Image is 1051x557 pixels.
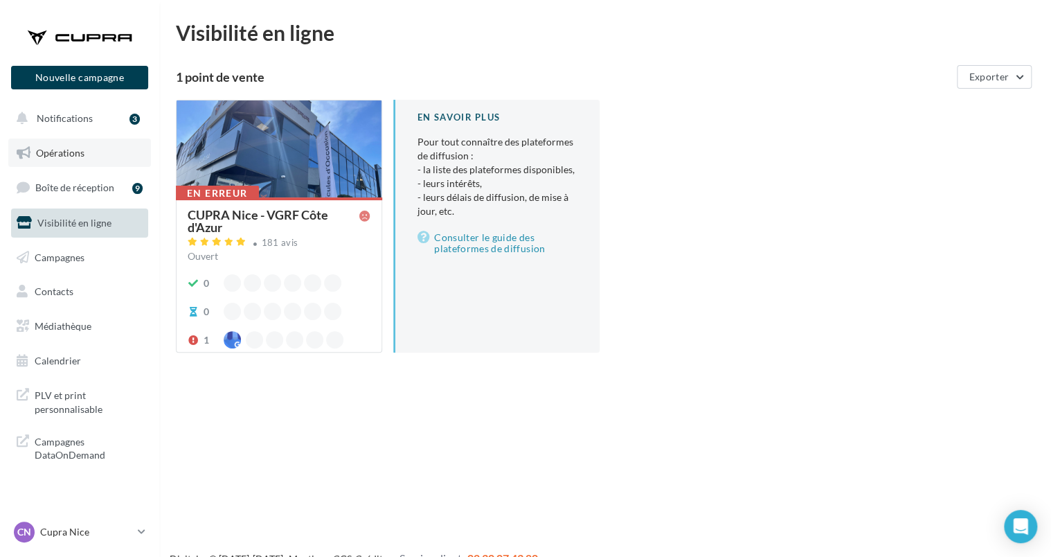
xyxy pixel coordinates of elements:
span: Notifications [37,112,93,124]
span: Opérations [36,147,84,159]
a: Calendrier [8,346,151,375]
a: Opérations [8,139,151,168]
button: Nouvelle campagne [11,66,148,89]
button: Exporter [957,65,1032,89]
span: Boîte de réception [35,182,114,193]
span: Médiathèque [35,320,91,332]
div: 9 [132,183,143,194]
a: PLV et print personnalisable [8,380,151,421]
span: Exporter [969,71,1009,82]
div: 0 [204,276,209,290]
div: 181 avis [262,238,298,247]
div: Open Intercom Messenger [1004,510,1037,543]
a: Campagnes DataOnDemand [8,427,151,468]
div: 0 [204,305,209,319]
a: 181 avis [188,236,370,252]
a: Visibilité en ligne [8,209,151,238]
a: Campagnes [8,243,151,272]
span: CN [17,525,31,539]
div: 1 point de vente [176,71,951,83]
a: Boîte de réception9 [8,173,151,202]
a: CN Cupra Nice [11,519,148,545]
span: Contacts [35,285,73,297]
div: 3 [129,114,140,125]
a: Consulter le guide des plateformes de diffusion [417,229,577,257]
div: En erreur [176,186,259,201]
button: Notifications 3 [8,104,145,133]
p: Cupra Nice [40,525,132,539]
div: CUPRA Nice - VGRF Côte d'Azur [188,209,359,233]
p: Pour tout connaître des plateformes de diffusion : [417,135,577,218]
li: - leurs délais de diffusion, de mise à jour, etc. [417,191,577,218]
span: Campagnes DataOnDemand [35,432,143,462]
div: En savoir plus [417,111,577,124]
div: 1 [204,333,209,347]
a: Médiathèque [8,312,151,341]
span: PLV et print personnalisable [35,386,143,416]
div: Visibilité en ligne [176,22,1034,43]
li: - la liste des plateformes disponibles, [417,163,577,177]
span: Ouvert [188,250,218,262]
a: Contacts [8,277,151,306]
li: - leurs intérêts, [417,177,577,191]
span: Campagnes [35,251,84,263]
span: Visibilité en ligne [37,217,111,229]
span: Calendrier [35,355,81,366]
